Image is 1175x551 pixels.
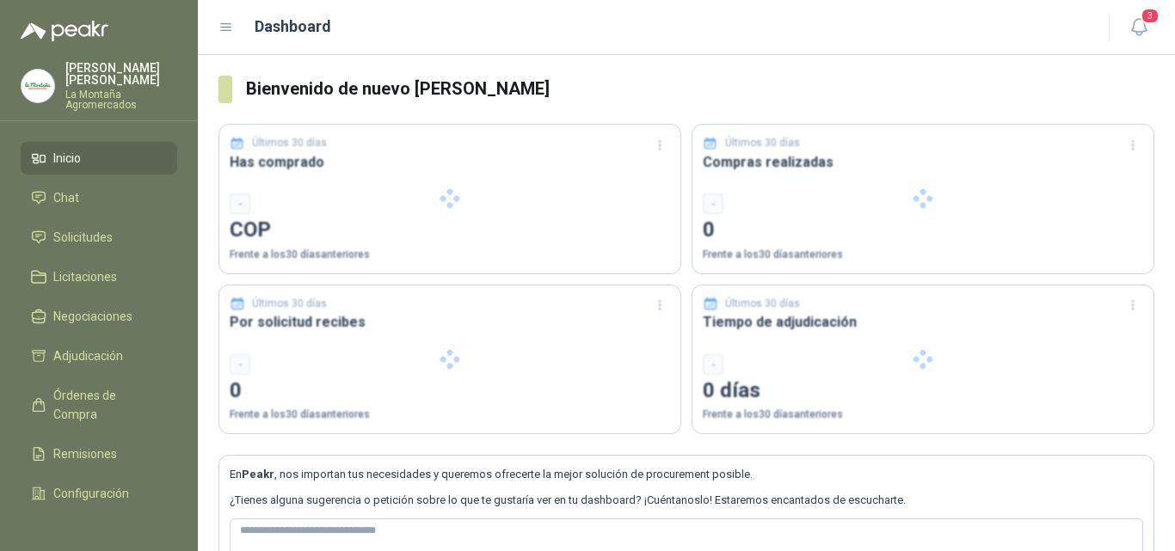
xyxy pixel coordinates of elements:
p: La Montaña Agromercados [65,89,177,110]
a: Inicio [21,142,177,174]
a: Órdenes de Compra [21,379,177,431]
h1: Dashboard [255,15,331,39]
a: Solicitudes [21,221,177,254]
span: Remisiones [53,444,117,463]
p: En , nos importan tus necesidades y queremos ofrecerte la mejor solución de procurement posible. [230,466,1143,483]
a: Adjudicación [21,340,177,372]
h3: Bienvenido de nuevo [PERSON_NAME] [246,76,1154,102]
span: Órdenes de Compra [53,386,161,424]
a: Remisiones [21,438,177,470]
span: Configuración [53,484,129,503]
span: Inicio [53,149,81,168]
img: Company Logo [22,70,54,102]
span: Negociaciones [53,307,132,326]
span: Licitaciones [53,267,117,286]
p: [PERSON_NAME] [PERSON_NAME] [65,62,177,86]
span: Adjudicación [53,346,123,365]
span: Solicitudes [53,228,113,247]
a: Licitaciones [21,260,177,293]
button: 3 [1123,12,1154,43]
p: ¿Tienes alguna sugerencia o petición sobre lo que te gustaría ver en tu dashboard? ¡Cuéntanoslo! ... [230,492,1143,509]
span: 3 [1141,8,1160,24]
a: Negociaciones [21,300,177,333]
a: Chat [21,181,177,214]
b: Peakr [242,468,274,481]
a: Configuración [21,477,177,510]
img: Logo peakr [21,21,108,41]
span: Chat [53,188,79,207]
